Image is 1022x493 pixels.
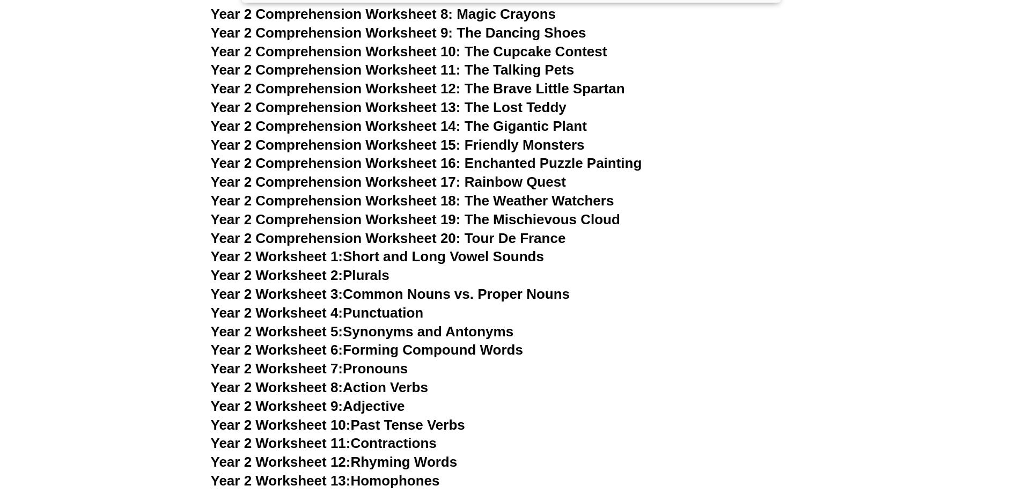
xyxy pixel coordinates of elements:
[211,360,408,377] a: Year 2 Worksheet 7:Pronouns
[211,342,343,358] span: Year 2 Worksheet 6:
[211,417,465,433] a: Year 2 Worksheet 10:Past Tense Verbs
[211,305,343,321] span: Year 2 Worksheet 4:
[968,442,1022,493] iframe: Chat Widget
[211,230,566,246] a: Year 2 Comprehension Worksheet 20: Tour De France
[211,323,343,340] span: Year 2 Worksheet 5:
[211,193,614,209] a: Year 2 Comprehension Worksheet 18: The Weather Watchers
[211,305,424,321] a: Year 2 Worksheet 4:Punctuation
[211,379,343,395] span: Year 2 Worksheet 8:
[211,43,607,60] a: Year 2 Comprehension Worksheet 10: The Cupcake Contest
[211,267,389,283] a: Year 2 Worksheet 2:Plurals
[211,417,351,433] span: Year 2 Worksheet 10:
[211,267,343,283] span: Year 2 Worksheet 2:
[211,473,351,489] span: Year 2 Worksheet 13:
[211,398,405,414] a: Year 2 Worksheet 9:Adjective
[211,118,587,134] a: Year 2 Comprehension Worksheet 14: The Gigantic Plant
[211,155,642,171] a: Year 2 Comprehension Worksheet 16: Enchanted Puzzle Painting
[211,286,570,302] a: Year 2 Worksheet 3:Common Nouns vs. Proper Nouns
[211,174,566,190] a: Year 2 Comprehension Worksheet 17: Rainbow Quest
[211,398,343,414] span: Year 2 Worksheet 9:
[211,211,620,227] a: Year 2 Comprehension Worksheet 19: The Mischievous Cloud
[211,99,567,115] a: Year 2 Comprehension Worksheet 13: The Lost Teddy
[211,473,440,489] a: Year 2 Worksheet 13:Homophones
[211,248,544,264] a: Year 2 Worksheet 1:Short and Long Vowel Sounds
[211,360,343,377] span: Year 2 Worksheet 7:
[211,137,585,153] a: Year 2 Comprehension Worksheet 15: Friendly Monsters
[211,323,514,340] a: Year 2 Worksheet 5:Synonyms and Antonyms
[211,6,556,22] a: Year 2 Comprehension Worksheet 8: Magic Crayons
[211,342,523,358] a: Year 2 Worksheet 6:Forming Compound Words
[211,454,458,470] a: Year 2 Worksheet 12:Rhyming Words
[211,435,437,451] a: Year 2 Worksheet 11:Contractions
[211,248,343,264] span: Year 2 Worksheet 1:
[211,62,575,78] a: Year 2 Comprehension Worksheet 11: The Talking Pets
[211,286,343,302] span: Year 2 Worksheet 3:
[211,80,625,97] a: Year 2 Comprehension Worksheet 12: The Brave Little Spartan
[211,454,351,470] span: Year 2 Worksheet 12:
[211,379,428,395] a: Year 2 Worksheet 8:Action Verbs
[211,25,586,41] a: Year 2 Comprehension Worksheet 9: The Dancing Shoes
[211,435,351,451] span: Year 2 Worksheet 11:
